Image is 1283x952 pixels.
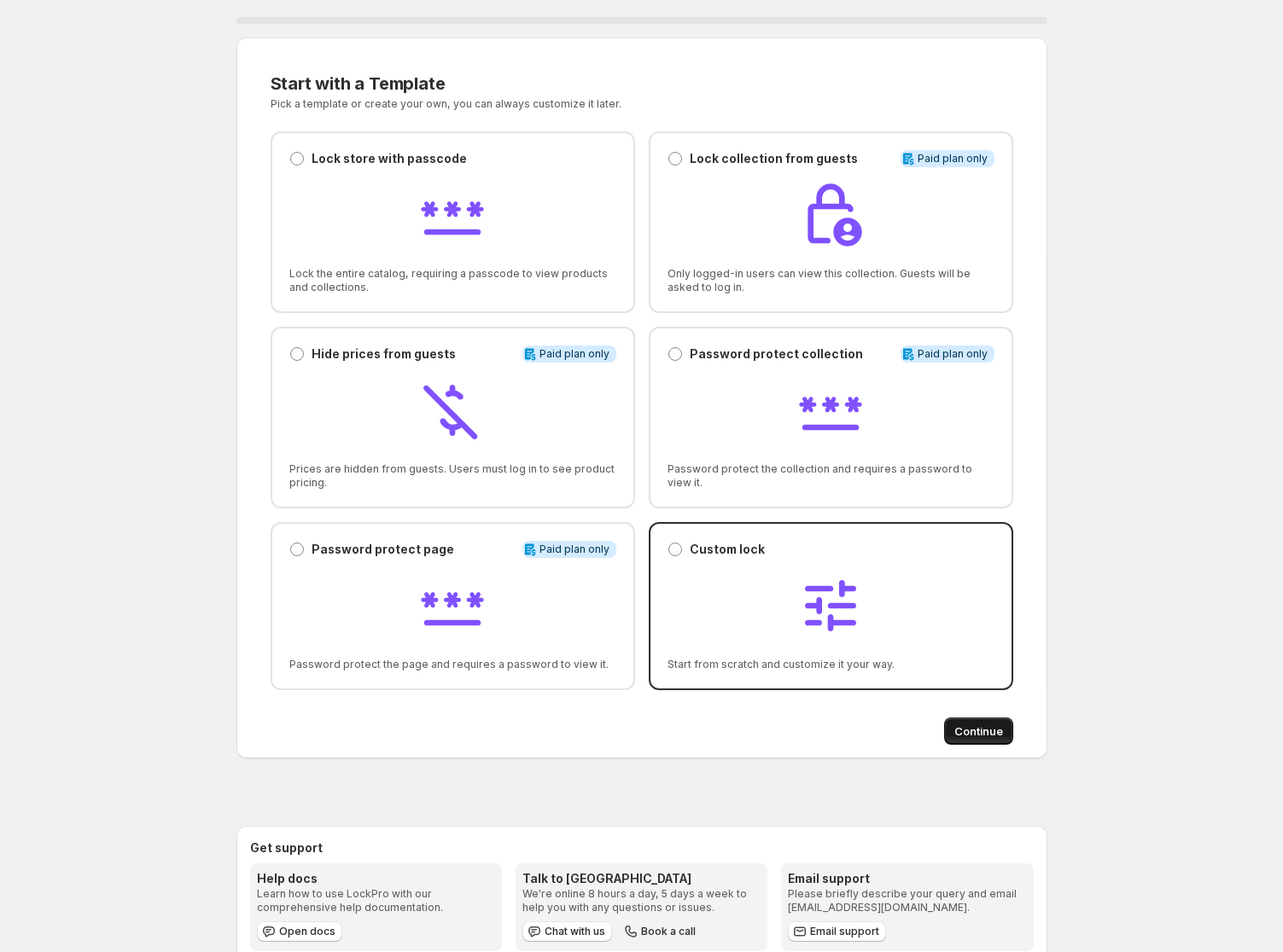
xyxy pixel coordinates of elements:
span: Lock the entire catalog, requiring a passcode to view products and collections. [289,267,616,294]
h3: Help docs [257,870,495,887]
p: Password protect page [312,541,454,558]
span: Email support [810,925,879,938]
span: Paid plan only [539,543,609,556]
span: Chat with us [545,925,605,938]
img: Custom lock [796,572,865,640]
p: Lock collection from guests [690,150,858,167]
span: Paid plan only [918,152,988,165]
span: Start with a Template [271,73,446,94]
p: Please briefly describe your query and email [EMAIL_ADDRESS][DOMAIN_NAME]. [788,887,1026,914]
span: Password protect the collection and requires a password to view it. [668,462,994,490]
button: Chat with us [522,921,612,942]
p: Learn how to use LockPro with our comprehensive help documentation. [257,887,495,914]
span: Password protect the page and requires a password to view it. [289,658,616,671]
button: Continue [944,717,1013,745]
span: Only logged-in users can view this collection. Guests will be asked to log in. [668,267,994,294]
span: Start from scratch and customize it your way. [668,658,994,671]
h3: Email support [788,870,1026,887]
p: We're online 8 hours a day, 5 days a week to help you with any questions or issues. [522,887,761,914]
img: Hide prices from guests [418,376,487,444]
h2: Get support [250,839,1034,856]
span: Paid plan only [539,347,609,361]
p: Pick a template or create your own, you can always customize it later. [271,97,811,111]
span: Continue [954,723,1003,740]
span: Prices are hidden from guests. Users must log in to see product pricing. [289,462,616,490]
a: Open docs [257,921,342,942]
p: Lock store with passcode [312,150,467,167]
img: Password protect page [418,572,487,640]
button: Book a call [619,921,703,942]
img: Lock collection from guests [796,181,865,249]
span: Book a call [641,925,696,938]
h3: Talk to [GEOGRAPHIC_DATA] [522,870,761,887]
img: Lock store with passcode [418,181,487,249]
span: Paid plan only [918,347,988,361]
a: Email support [788,921,886,942]
img: Password protect collection [796,376,865,444]
p: Hide prices from guests [312,345,456,363]
p: Password protect collection [690,345,863,363]
p: Custom lock [690,541,765,558]
span: Open docs [279,925,335,938]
